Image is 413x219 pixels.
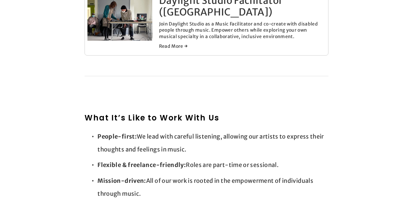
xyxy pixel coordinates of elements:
[97,161,186,169] strong: Flexible & freelance-friendly:
[97,177,146,184] strong: Mission-driven:
[97,133,137,140] strong: People-first:
[159,43,326,49] a: Read More →
[97,159,328,172] p: Roles are part-time or sessional.
[97,174,328,200] p: All of our work is rooted in the empowerment of individuals through music.
[97,130,328,156] p: We lead with careful listening, allowing our artists to express their thoughts and feelings in mu...
[85,112,328,124] h2: What It’s Like to Work With Us
[159,21,326,40] p: Join Daylight Studio as a Music Facilitator and co-create with disabled people through music. Emp...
